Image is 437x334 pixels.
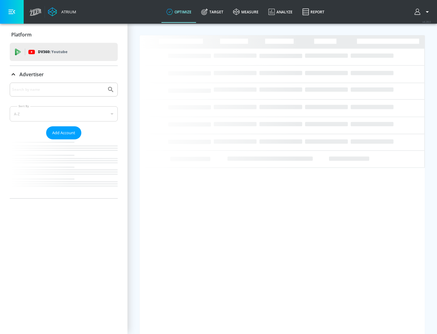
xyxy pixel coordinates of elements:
[52,129,75,136] span: Add Account
[10,106,118,121] div: A-Z
[263,1,297,23] a: Analyze
[17,104,30,108] label: Sort By
[161,1,196,23] a: optimize
[12,86,104,94] input: Search by name
[11,31,32,38] p: Platform
[10,26,118,43] div: Platform
[48,7,76,16] a: Atrium
[10,139,118,198] nav: list of Advertiser
[38,49,67,55] p: DV360:
[422,20,431,23] span: v 4.28.0
[46,126,81,139] button: Add Account
[51,49,67,55] p: Youtube
[59,9,76,15] div: Atrium
[196,1,228,23] a: Target
[19,71,44,78] p: Advertiser
[297,1,329,23] a: Report
[228,1,263,23] a: measure
[10,83,118,198] div: Advertiser
[10,43,118,61] div: DV360: Youtube
[10,66,118,83] div: Advertiser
